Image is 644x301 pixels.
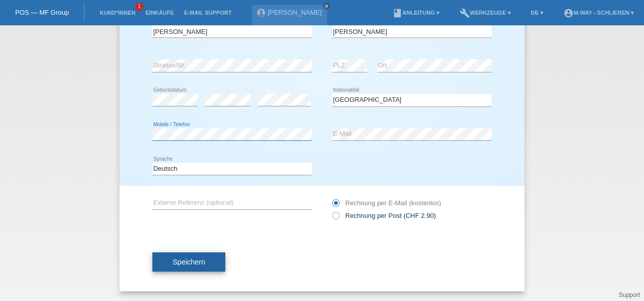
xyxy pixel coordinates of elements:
[135,3,143,11] span: 1
[387,10,445,16] a: bookAnleitung ▾
[332,212,436,219] label: Rechnung per Post (CHF 2.90)
[392,8,402,18] i: book
[526,10,548,16] a: DE ▾
[140,10,179,16] a: Einkäufe
[15,9,69,16] a: POS — MF Group
[323,3,330,10] a: close
[332,199,441,207] label: Rechnung per E-Mail (kostenlos)
[95,10,140,16] a: Kund*innen
[179,10,237,16] a: E-Mail Support
[332,199,339,212] input: Rechnung per E-Mail (kostenlos)
[460,8,470,18] i: build
[558,10,639,16] a: account_circlem-way - Schlieren ▾
[173,258,205,266] span: Speichern
[332,212,339,224] input: Rechnung per Post (CHF 2.90)
[268,9,322,16] a: [PERSON_NAME]
[324,4,329,9] i: close
[455,10,516,16] a: buildWerkzeuge ▾
[563,8,574,18] i: account_circle
[152,252,225,272] button: Speichern
[619,291,640,298] a: Support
